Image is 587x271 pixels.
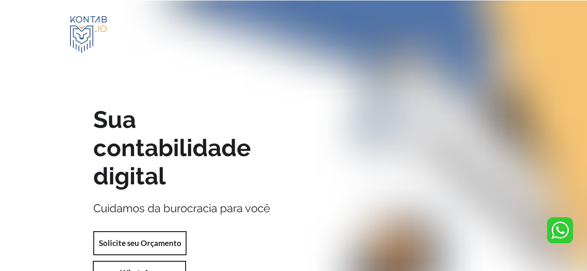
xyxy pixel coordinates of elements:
span: Solicite seu Orçamento [99,238,181,249]
p: Cuidamos da burocracia para você [93,202,380,215]
img: kontabio-logo-cor [70,16,107,53]
a: Solicite seu Orçamento [93,231,187,255]
img: whats.png [547,217,573,243]
h1: Sua contabilidade digital [93,106,380,191]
